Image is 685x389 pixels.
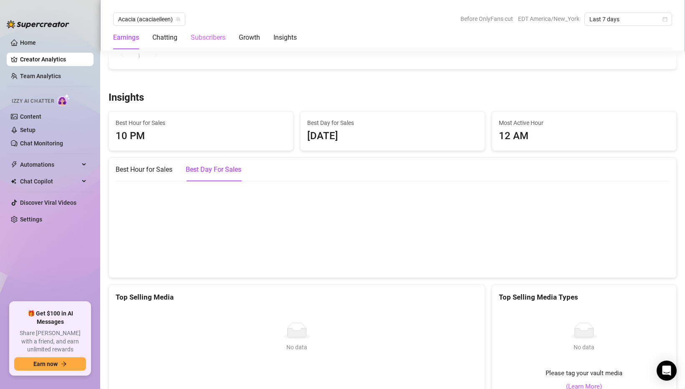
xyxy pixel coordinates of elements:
div: Chatting [152,33,177,43]
div: Growth [239,33,260,43]
span: team [176,17,181,22]
a: Content [20,113,41,120]
img: Chat Copilot [11,178,16,184]
div: Open Intercom Messenger [657,361,677,381]
div: Top Selling Media Types [499,292,670,303]
span: Automations [20,158,79,171]
img: AI Chatter [57,94,70,106]
a: Setup [20,127,35,133]
a: Home [20,39,36,46]
li: Previous Page [116,49,129,62]
span: Chat Copilot [20,175,79,188]
h3: Insights [109,91,144,104]
span: Share [PERSON_NAME] with a friend, and earn unlimited rewards [14,329,86,354]
div: No data [119,343,475,352]
a: Team Analytics [20,73,61,79]
a: Discover Viral Videos [20,199,76,206]
li: Next Page [149,49,162,62]
a: Creator Analytics [20,53,87,66]
div: Top Selling Media [116,292,478,303]
button: right [149,49,162,62]
span: Best Hour for Sales [116,118,286,127]
div: [DATE] [307,128,478,144]
span: Last 7 days [589,13,667,25]
span: 🎁 Get $100 in AI Messages [14,310,86,326]
div: No data [571,343,597,352]
div: Earnings [113,33,139,43]
span: EDT America/New_York [518,13,579,25]
span: arrow-right [61,361,67,367]
span: Before OnlyFans cut [460,13,513,25]
div: Insights [273,33,297,43]
span: Izzy AI Chatter [12,97,54,105]
span: Please tag your vault media [546,369,622,379]
li: 1 [132,49,146,62]
div: 12 AM [499,128,670,144]
a: Chat Monitoring [20,140,63,147]
button: Earn nowarrow-right [14,357,86,371]
button: left [116,49,129,62]
span: calendar [662,17,667,22]
span: left [120,53,125,58]
div: 10 PM [116,128,286,144]
span: Acacia (acaciaeileen) [118,13,180,25]
a: 1 [133,49,145,62]
img: logo-BBDzfeDw.svg [7,20,69,28]
span: thunderbolt [11,161,18,168]
div: Best Day For Sales [186,165,241,175]
span: Best Day for Sales [307,118,478,127]
span: right [153,53,158,58]
div: Subscribers [191,33,225,43]
a: Settings [20,216,42,223]
span: Earn now [33,361,58,367]
span: Most Active Hour [499,118,670,127]
div: Best Hour for Sales [116,165,172,175]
